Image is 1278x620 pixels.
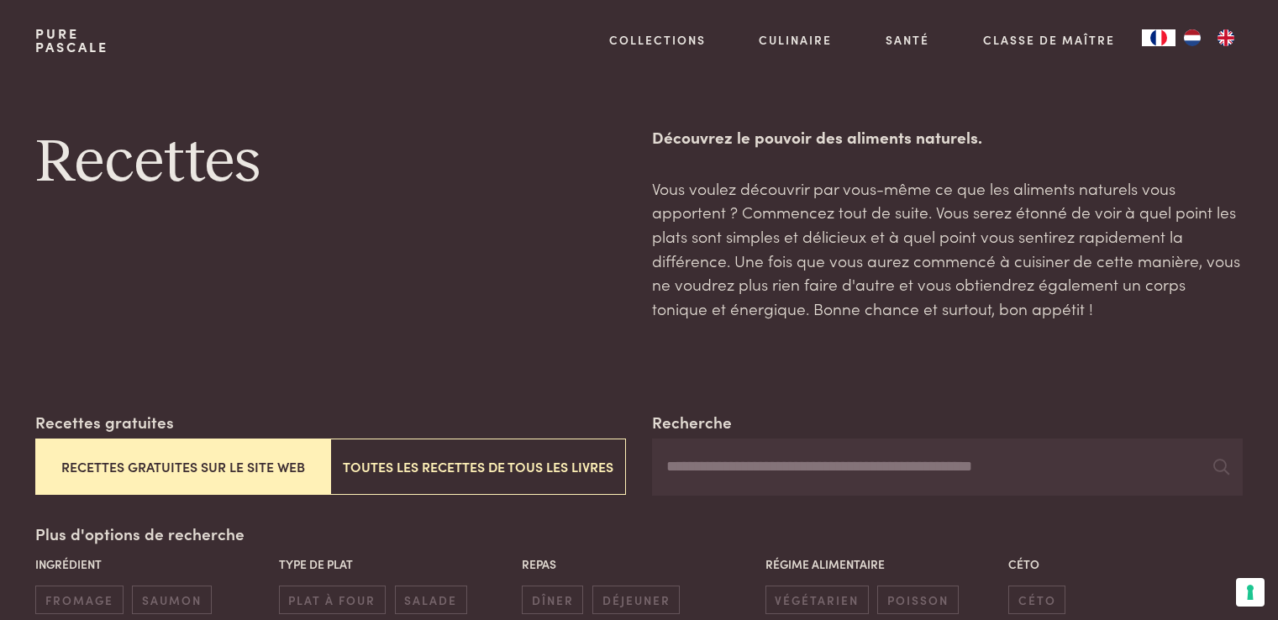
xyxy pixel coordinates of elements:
[1142,29,1243,46] aside: Language selected: Français
[1008,586,1065,613] span: céto
[652,410,732,434] label: Recherche
[35,586,123,613] span: fromage
[35,555,270,573] p: Ingrédient
[759,31,832,49] a: Culinaire
[522,586,583,613] span: dîner
[1209,29,1243,46] a: EN
[132,586,211,613] span: saumon
[35,125,625,201] h1: Recettes
[1175,29,1209,46] a: NL
[1236,578,1265,607] button: Vos préférences en matière de consentement pour les technologies de suivi
[1175,29,1243,46] ul: Language list
[886,31,929,49] a: Santé
[522,555,756,573] p: Repas
[652,125,982,148] strong: Découvrez le pouvoir des aliments naturels.
[1142,29,1175,46] div: Language
[877,586,958,613] span: poisson
[983,31,1115,49] a: Classe de maître
[765,555,1000,573] p: Régime alimentaire
[765,586,869,613] span: végétarien
[609,31,706,49] a: Collections
[279,586,386,613] span: plat à four
[35,410,174,434] label: Recettes gratuites
[330,439,625,495] button: Toutes les recettes de tous les livres
[395,586,467,613] span: salade
[35,439,330,495] button: Recettes gratuites sur le site web
[35,27,108,54] a: PurePascale
[652,176,1242,321] p: Vous voulez découvrir par vous-même ce que les aliments naturels vous apportent ? Commencez tout ...
[1142,29,1175,46] a: FR
[279,555,513,573] p: Type de plat
[1008,555,1243,573] p: Céto
[592,586,680,613] span: déjeuner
